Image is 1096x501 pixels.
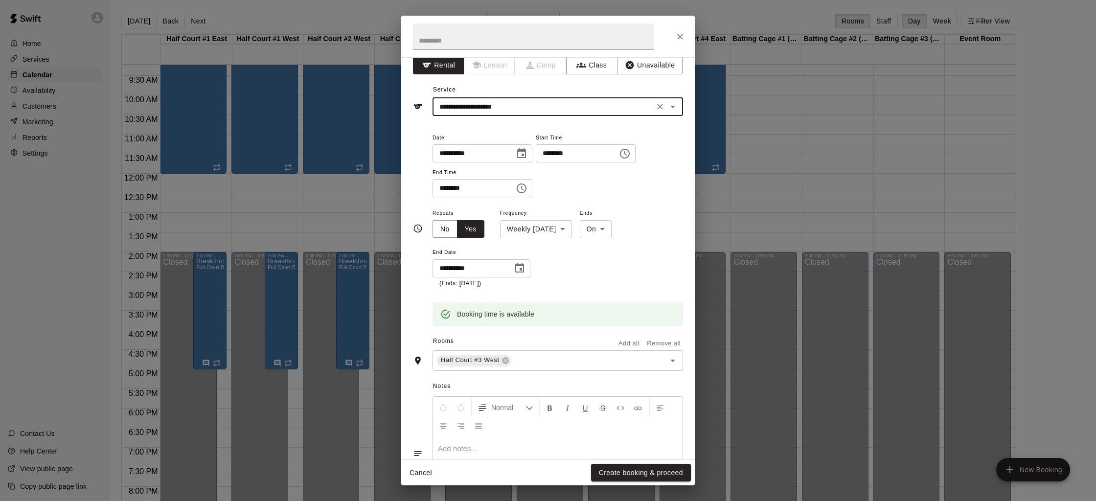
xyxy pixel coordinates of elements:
[612,399,629,416] button: Insert Code
[413,102,423,112] svg: Service
[644,336,683,351] button: Remove all
[437,355,511,366] div: Half Court #3 West
[433,220,484,238] div: outlined button group
[653,100,667,114] button: Clear
[666,100,680,114] button: Open
[435,416,452,434] button: Center Align
[559,399,576,416] button: Format Italics
[671,28,689,46] button: Close
[542,399,558,416] button: Format Bold
[405,464,436,482] button: Cancel
[413,224,423,233] svg: Timing
[433,207,492,220] span: Repeats
[433,379,683,394] span: Notes
[512,144,531,163] button: Choose date, selected date is Sep 21, 2025
[433,246,530,259] span: End Date
[439,279,524,289] p: (Ends: [DATE])
[515,56,567,74] span: Camps can only be created in the Services page
[615,144,635,163] button: Choose time, selected time is 1:15 PM
[453,416,469,434] button: Right Align
[580,207,612,220] span: Ends
[491,403,525,412] span: Normal
[453,399,469,416] button: Redo
[457,220,484,238] button: Yes
[433,166,532,180] span: End Time
[577,399,594,416] button: Format Underline
[630,399,646,416] button: Insert Link
[433,132,532,145] span: Date
[433,86,456,93] span: Service
[433,220,457,238] button: No
[500,207,572,220] span: Frequency
[510,258,529,278] button: Choose date, selected date is Sep 28, 2025
[580,220,612,238] div: On
[470,416,487,434] button: Justify Align
[433,338,454,344] span: Rooms
[437,355,503,365] span: Half Court #3 West
[613,336,644,351] button: Add all
[512,179,531,198] button: Choose time, selected time is 1:45 PM
[464,56,516,74] span: Lessons must be created in the Services page first
[652,399,668,416] button: Left Align
[435,399,452,416] button: Undo
[474,399,537,416] button: Formatting Options
[666,354,680,367] button: Open
[413,449,423,458] svg: Notes
[500,220,572,238] div: Weekly [DATE]
[413,56,464,74] button: Rental
[617,56,683,74] button: Unavailable
[594,399,611,416] button: Format Strikethrough
[536,132,636,145] span: Start Time
[591,464,691,482] button: Create booking & proceed
[413,356,423,365] svg: Rooms
[566,56,617,74] button: Class
[457,305,534,323] div: Booking time is available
